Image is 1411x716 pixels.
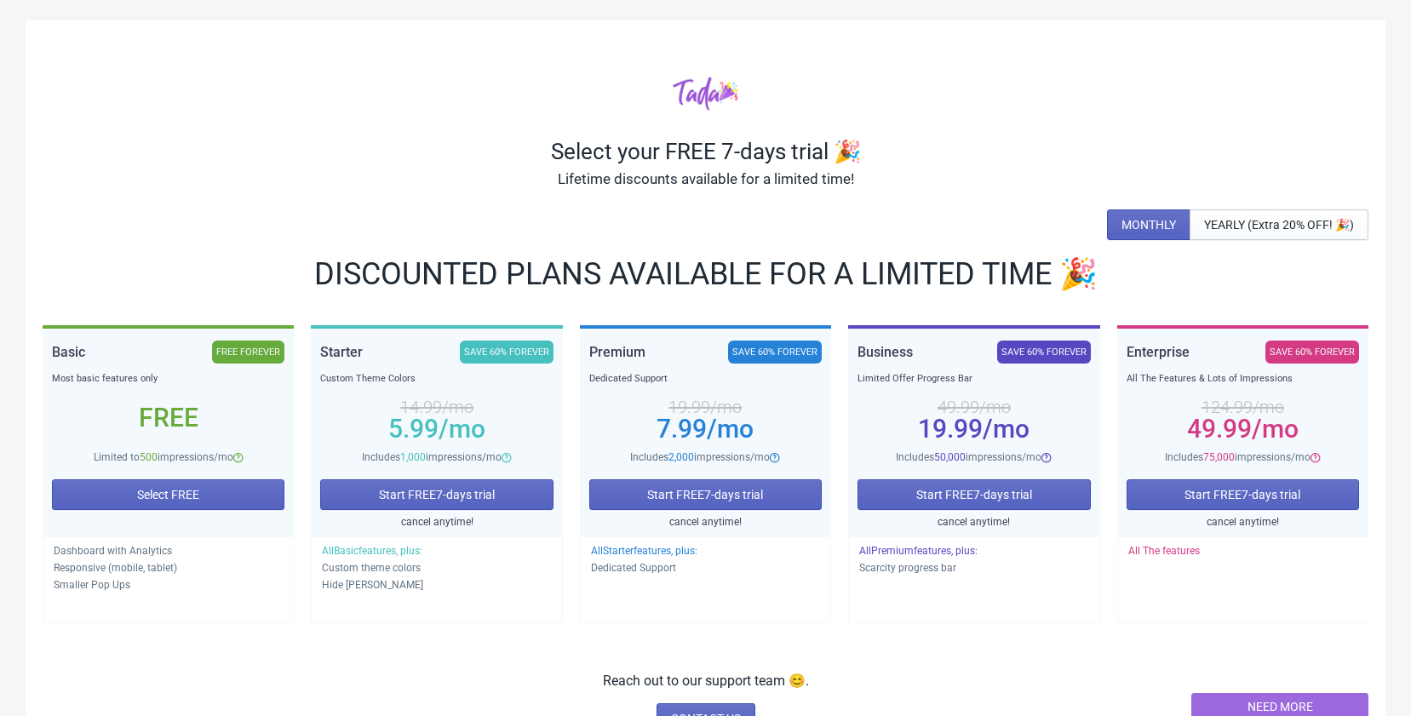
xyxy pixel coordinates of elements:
div: SAVE 60% FOREVER [460,341,554,364]
div: All The Features & Lots of Impressions [1127,370,1359,387]
span: /mo [707,414,754,444]
div: 19.99 [857,422,1090,436]
div: Dedicated Support [589,370,822,387]
span: All Premium features, plus: [859,545,978,557]
span: Includes impressions/mo [362,451,502,463]
span: 2,000 [668,451,694,463]
div: Free [52,411,284,425]
span: Select FREE [137,488,199,501]
div: 49.99 /mo [857,400,1090,414]
p: Dashboard with Analytics [54,542,283,559]
p: Custom theme colors [322,559,551,576]
span: Start FREE 7 -days trial [647,488,763,501]
div: Enterprise [1127,341,1190,364]
p: Hide [PERSON_NAME] [322,576,551,593]
div: SAVE 60% FOREVER [1265,341,1359,364]
span: 75,000 [1203,451,1235,463]
span: Start FREE 7 -days trial [379,488,495,501]
div: cancel anytime! [320,513,553,530]
div: FREE FOREVER [212,341,284,364]
span: Includes impressions/mo [630,451,770,463]
button: MONTHLY [1107,209,1190,240]
div: 14.99 /mo [320,400,553,414]
button: Start FREE7-days trial [857,479,1090,510]
span: All Starter features, plus: [591,545,697,557]
div: 7.99 [589,422,822,436]
button: YEARLY (Extra 20% OFF! 🎉) [1190,209,1368,240]
div: 5.99 [320,422,553,436]
span: Start FREE 7 -days trial [1184,488,1300,501]
span: 1,000 [400,451,426,463]
div: Premium [589,341,645,364]
div: cancel anytime! [857,513,1090,530]
button: Start FREE7-days trial [320,479,553,510]
button: Select FREE [52,479,284,510]
div: Lifetime discounts available for a limited time! [43,165,1368,192]
span: 500 [140,451,158,463]
div: Most basic features only [52,370,284,387]
div: 49.99 [1127,422,1359,436]
span: Includes impressions/mo [896,451,1041,463]
span: All Basic features, plus: [322,545,422,557]
span: Start FREE 7 -days trial [916,488,1032,501]
p: Responsive (mobile, tablet) [54,559,283,576]
button: Start FREE7-days trial [589,479,822,510]
span: Includes impressions/mo [1165,451,1311,463]
span: YEARLY (Extra 20% OFF! 🎉) [1204,218,1354,232]
div: DISCOUNTED PLANS AVAILABLE FOR A LIMITED TIME 🎉 [43,261,1368,288]
p: Smaller Pop Ups [54,576,283,593]
div: Limited to impressions/mo [52,449,284,466]
div: Limited Offer Progress Bar [857,370,1090,387]
img: tadacolor.png [673,76,738,111]
div: SAVE 60% FOREVER [997,341,1091,364]
div: Starter [320,341,363,364]
button: Start FREE7-days trial [1127,479,1359,510]
div: Business [857,341,913,364]
p: Dedicated Support [591,559,820,576]
span: /mo [983,414,1030,444]
div: Select your FREE 7-days trial 🎉 [43,138,1368,165]
span: /mo [1252,414,1299,444]
div: SAVE 60% FOREVER [728,341,822,364]
span: MONTHLY [1121,218,1176,232]
div: 124.99 /mo [1127,400,1359,414]
div: Custom Theme Colors [320,370,553,387]
div: 19.99 /mo [589,400,822,414]
span: 50,000 [934,451,966,463]
div: Basic [52,341,85,364]
span: All The features [1128,545,1200,557]
span: /mo [439,414,485,444]
p: Reach out to our support team 😊. [603,671,809,691]
div: cancel anytime! [589,513,822,530]
p: Scarcity progress bar [859,559,1088,576]
div: cancel anytime! [1127,513,1359,530]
